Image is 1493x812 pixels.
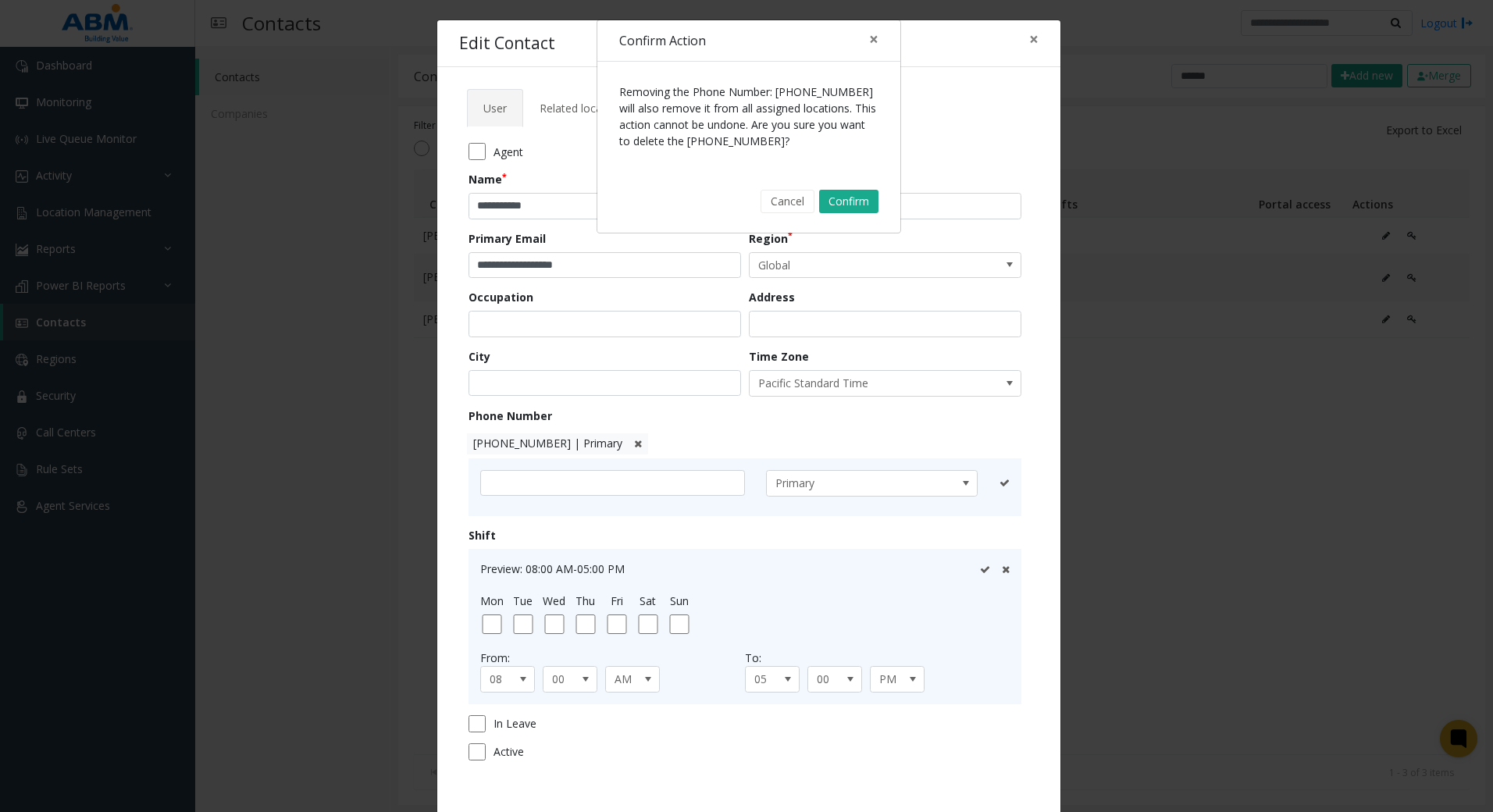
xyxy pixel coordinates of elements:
div: Removing the Phone Number: [PHONE_NUMBER] will also remove it from all assigned locations. This a... [597,62,900,171]
h4: Confirm Action [619,31,706,50]
button: Close [858,20,889,59]
button: Cancel [761,190,814,213]
span: × [869,28,878,50]
button: Confirm [819,190,878,213]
